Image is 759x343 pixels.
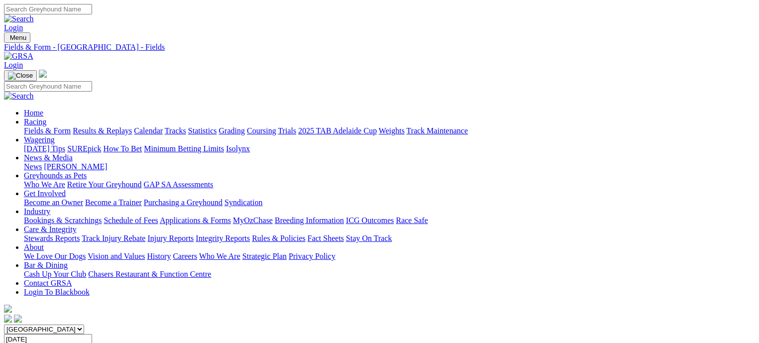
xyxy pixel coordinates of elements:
a: [DATE] Tips [24,144,65,153]
img: twitter.svg [14,315,22,323]
a: We Love Our Dogs [24,252,86,260]
a: Cash Up Your Club [24,270,86,278]
a: Isolynx [226,144,250,153]
input: Search [4,81,92,92]
div: Industry [24,216,755,225]
a: Race Safe [396,216,428,225]
a: Vision and Values [88,252,145,260]
a: Trials [278,126,296,135]
div: About [24,252,755,261]
a: Home [24,109,43,117]
a: Industry [24,207,50,216]
a: Who We Are [199,252,240,260]
button: Toggle navigation [4,70,37,81]
a: Chasers Restaurant & Function Centre [88,270,211,278]
a: Wagering [24,135,55,144]
a: Statistics [188,126,217,135]
a: 2025 TAB Adelaide Cup [298,126,377,135]
a: Get Involved [24,189,66,198]
a: Calendar [134,126,163,135]
a: [PERSON_NAME] [44,162,107,171]
a: MyOzChase [233,216,273,225]
img: Search [4,92,34,101]
img: Close [8,72,33,80]
img: logo-grsa-white.png [4,305,12,313]
a: History [147,252,171,260]
a: Integrity Reports [196,234,250,242]
a: Privacy Policy [289,252,335,260]
a: Coursing [247,126,276,135]
a: News [24,162,42,171]
a: Syndication [224,198,262,207]
div: Care & Integrity [24,234,755,243]
a: Applications & Forms [160,216,231,225]
a: Minimum Betting Limits [144,144,224,153]
a: Fields & Form - [GEOGRAPHIC_DATA] - Fields [4,43,755,52]
div: Racing [24,126,755,135]
img: facebook.svg [4,315,12,323]
div: Greyhounds as Pets [24,180,755,189]
a: How To Bet [104,144,142,153]
a: Become a Trainer [85,198,142,207]
a: Login To Blackbook [24,288,90,296]
a: Stewards Reports [24,234,80,242]
a: Care & Integrity [24,225,77,233]
a: Login [4,23,23,32]
div: Bar & Dining [24,270,755,279]
img: Search [4,14,34,23]
a: Become an Owner [24,198,83,207]
a: Bar & Dining [24,261,68,269]
div: Wagering [24,144,755,153]
a: GAP SA Assessments [144,180,214,189]
a: Track Maintenance [407,126,468,135]
a: Who We Are [24,180,65,189]
a: Greyhounds as Pets [24,171,87,180]
a: Retire Your Greyhound [67,180,142,189]
a: Contact GRSA [24,279,72,287]
a: Grading [219,126,245,135]
div: Get Involved [24,198,755,207]
span: Menu [10,34,26,41]
a: Tracks [165,126,186,135]
button: Toggle navigation [4,32,30,43]
img: logo-grsa-white.png [39,70,47,78]
a: Fact Sheets [308,234,344,242]
a: Login [4,61,23,69]
a: SUREpick [67,144,101,153]
img: GRSA [4,52,33,61]
input: Search [4,4,92,14]
a: Breeding Information [275,216,344,225]
a: News & Media [24,153,73,162]
div: News & Media [24,162,755,171]
a: About [24,243,44,251]
a: Results & Replays [73,126,132,135]
a: Injury Reports [147,234,194,242]
a: ICG Outcomes [346,216,394,225]
a: Fields & Form [24,126,71,135]
a: Purchasing a Greyhound [144,198,222,207]
a: Strategic Plan [242,252,287,260]
a: Schedule of Fees [104,216,158,225]
a: Rules & Policies [252,234,306,242]
a: Racing [24,117,46,126]
a: Track Injury Rebate [82,234,145,242]
a: Stay On Track [346,234,392,242]
a: Weights [379,126,405,135]
a: Bookings & Scratchings [24,216,102,225]
a: Careers [173,252,197,260]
